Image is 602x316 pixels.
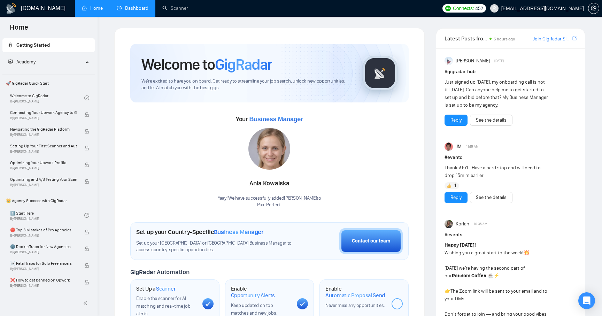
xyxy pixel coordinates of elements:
button: Reply [445,192,468,203]
span: Optimizing and A/B Testing Your Scanner for Better Results [10,176,77,183]
span: ☠️ Fatal Traps for Solo Freelancers [10,260,77,267]
span: export [572,36,577,41]
span: Academy [16,59,36,65]
span: JM [456,143,462,151]
span: Scanner [156,285,176,292]
span: lock [84,129,89,134]
span: Academy [8,59,36,65]
span: check-circle [84,213,89,218]
span: lock [84,230,89,234]
button: setting [588,3,599,14]
span: 💥 [523,250,529,256]
div: Ania Kowalska [218,178,321,190]
span: ⛔ Top 3 Mistakes of Pro Agencies [10,226,77,233]
span: Your [236,115,303,123]
a: dashboardDashboard [117,5,148,11]
img: 👍 [447,183,451,188]
h1: # events [445,231,577,239]
span: GigRadar Automation [130,268,189,276]
div: Contact our team [352,237,390,245]
span: By [PERSON_NAME] [10,267,77,271]
span: lock [84,146,89,151]
span: Korlan [456,220,469,228]
li: Getting Started [2,38,95,52]
button: See the details [470,115,512,126]
span: 11:15 AM [466,144,479,150]
span: We're excited to have you on board. Get ready to streamline your job search, unlock new opportuni... [141,78,352,91]
h1: Set Up a [136,285,176,292]
span: Opportunity Alerts [231,292,275,299]
span: Connecting Your Upwork Agency to GigRadar [10,109,77,116]
span: By [PERSON_NAME] [10,133,77,137]
h1: Enable [325,285,386,299]
strong: Random Coffee [452,273,486,279]
span: Home [4,22,34,37]
h1: Welcome to [141,55,272,74]
span: Latest Posts from the GigRadar Community [445,34,487,43]
div: Open Intercom Messenger [578,292,595,309]
span: Connects: [453,5,474,12]
strong: Happy [DATE]! [445,242,476,248]
span: 1 [454,182,456,189]
span: 5 hours ago [494,37,515,41]
a: Reply [450,116,462,124]
span: ❌ How to get banned on Upwork [10,277,77,284]
span: GigRadar [215,55,272,74]
span: setting [588,6,599,11]
button: Contact our team [339,228,403,254]
span: [DATE] [494,58,504,64]
a: setting [588,6,599,11]
a: Welcome to GigRadarBy[PERSON_NAME] [10,90,84,106]
span: Never miss any opportunities. [325,302,385,308]
span: By [PERSON_NAME] [10,166,77,170]
span: Optimizing Your Upwork Profile [10,159,77,166]
span: Navigating the GigRadar Platform [10,126,77,133]
span: lock [84,246,89,251]
img: JM [445,142,453,151]
span: lock [84,263,89,268]
div: Just signed up [DATE], my onboarding call is not till [DATE]. Can anyone help me to get started t... [445,78,550,109]
img: logo [6,3,17,14]
span: lock [84,280,89,285]
span: 10:35 AM [474,221,487,227]
h1: # events [445,154,577,161]
div: Thanks! FYI - Have a hard stop and will need to drop 15mim earlier [445,164,550,179]
span: Keep updated on top matches and new jobs. [231,302,277,316]
img: 1721390763044-2.jpg [248,128,290,170]
a: 1️⃣ Start HereBy[PERSON_NAME] [10,208,84,223]
img: Anisuzzaman Khan [445,57,453,65]
span: ⚡ [493,273,499,279]
span: Business Manager [214,228,264,236]
span: By [PERSON_NAME] [10,116,77,120]
span: [PERSON_NAME] [456,57,490,65]
span: fund-projection-screen [8,59,13,64]
span: Automatic Proposal Send [325,292,385,299]
span: By [PERSON_NAME] [10,250,77,254]
span: lock [84,179,89,184]
a: Join GigRadar Slack Community [533,35,571,43]
h1: # gigradar-hub [445,68,577,76]
span: By [PERSON_NAME] [10,233,77,238]
span: 🌚 Rookie Traps for New Agencies [10,243,77,250]
span: Business Manager [249,116,303,123]
span: 452 [475,5,483,12]
h1: Enable [231,285,292,299]
span: By [PERSON_NAME] [10,183,77,187]
a: See the details [476,194,507,201]
p: PixelPerfect . [218,202,321,208]
span: Set up your [GEOGRAPHIC_DATA] or [GEOGRAPHIC_DATA] Business Manager to access country-specific op... [136,240,296,253]
span: lock [84,162,89,167]
img: upwork-logo.png [445,6,451,11]
a: searchScanner [162,5,188,11]
button: See the details [470,192,512,203]
a: Reply [450,194,462,201]
span: By [PERSON_NAME] [10,149,77,154]
span: Getting Started [16,42,50,48]
button: Reply [445,115,468,126]
span: lock [84,112,89,117]
h1: Set up your Country-Specific [136,228,264,236]
a: homeHome [82,5,103,11]
span: 👑 Agency Success with GigRadar [3,194,94,208]
span: check-circle [84,95,89,100]
div: Yaay! We have successfully added [PERSON_NAME] to [218,195,321,208]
